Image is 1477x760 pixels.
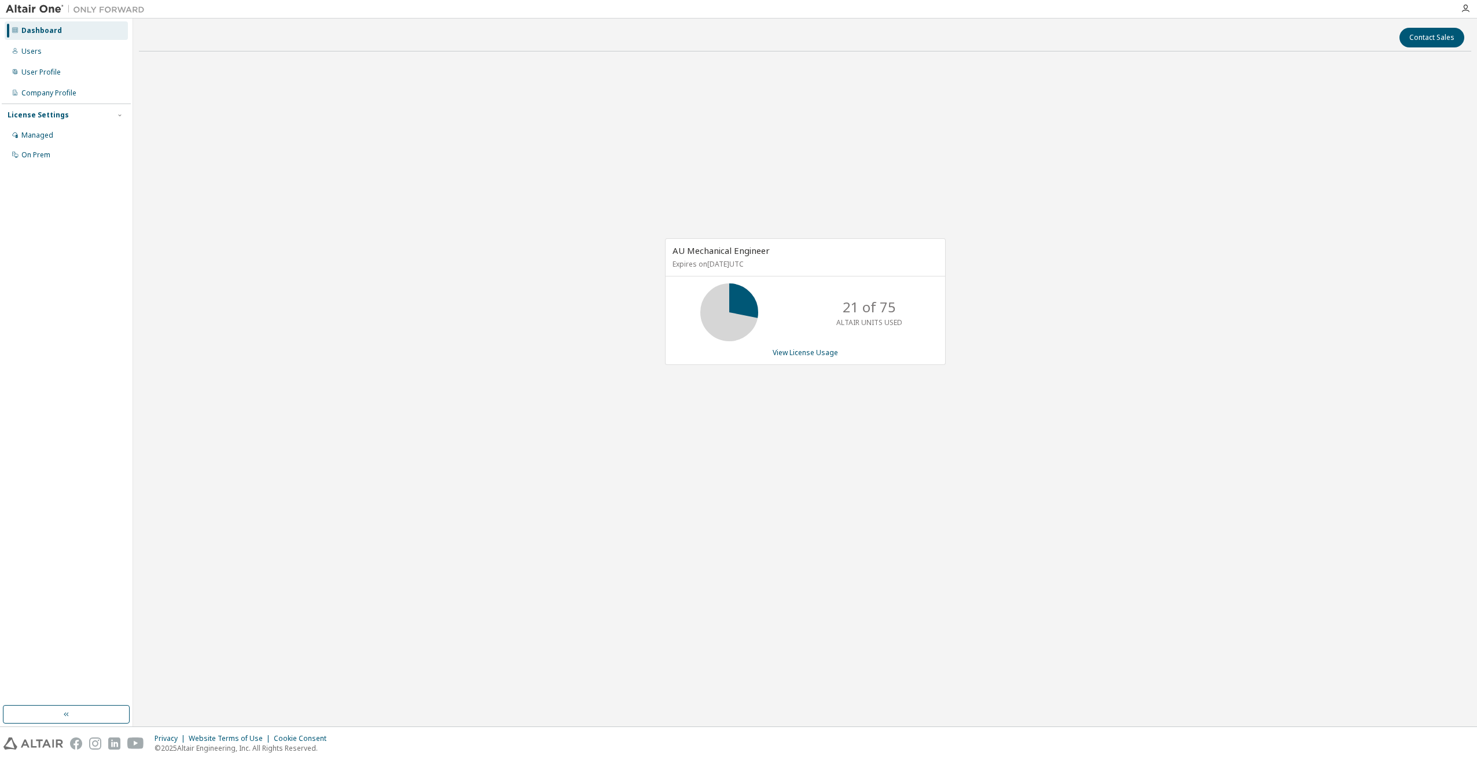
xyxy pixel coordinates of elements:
[673,245,770,256] span: AU Mechanical Engineer
[6,3,150,15] img: Altair One
[108,737,120,750] img: linkedin.svg
[836,318,902,327] p: ALTAIR UNITS USED
[189,734,274,743] div: Website Terms of Use
[8,110,69,120] div: License Settings
[21,47,42,56] div: Users
[673,259,935,269] p: Expires on [DATE] UTC
[21,26,62,35] div: Dashboard
[773,348,838,357] a: View License Usage
[1399,28,1464,47] button: Contact Sales
[127,737,144,750] img: youtube.svg
[89,737,101,750] img: instagram.svg
[70,737,82,750] img: facebook.svg
[3,737,63,750] img: altair_logo.svg
[274,734,333,743] div: Cookie Consent
[21,88,76,98] div: Company Profile
[21,131,53,140] div: Managed
[155,743,333,753] p: © 2025 Altair Engineering, Inc. All Rights Reserved.
[21,68,61,77] div: User Profile
[843,297,896,317] p: 21 of 75
[155,734,189,743] div: Privacy
[21,150,50,160] div: On Prem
